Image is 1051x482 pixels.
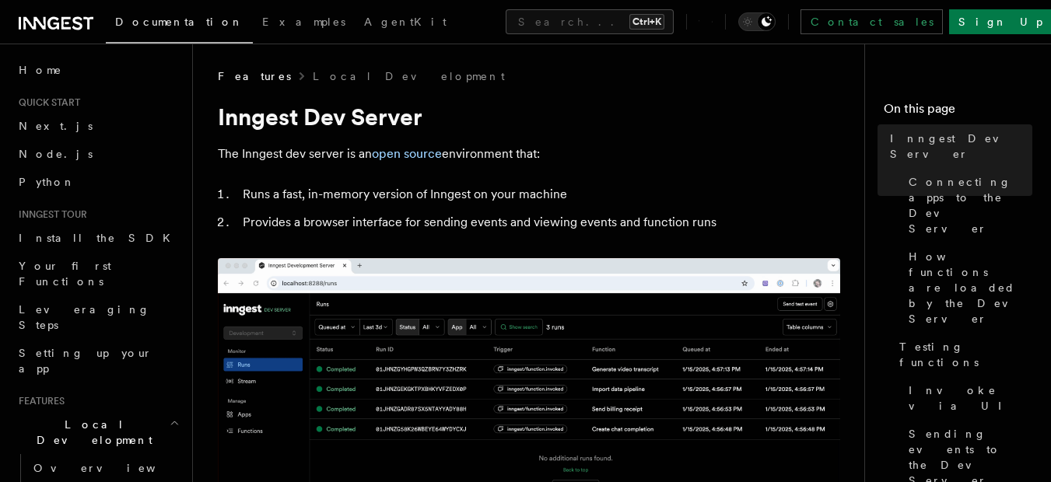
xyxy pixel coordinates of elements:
[218,68,291,84] span: Features
[884,124,1032,168] a: Inngest Dev Server
[629,14,664,30] kbd: Ctrl+K
[12,56,183,84] a: Home
[218,103,840,131] h1: Inngest Dev Server
[238,183,840,205] li: Runs a fast, in-memory version of Inngest on your machine
[738,12,776,31] button: Toggle dark mode
[890,131,1032,162] span: Inngest Dev Server
[12,208,87,221] span: Inngest tour
[19,176,75,188] span: Python
[902,243,1032,333] a: How functions are loaded by the Dev Server
[12,224,183,252] a: Install the SDK
[33,462,194,474] span: Overview
[106,5,253,44] a: Documentation
[19,120,93,132] span: Next.js
[313,68,505,84] a: Local Development
[253,5,355,42] a: Examples
[19,148,93,160] span: Node.js
[355,5,456,42] a: AgentKit
[902,376,1032,420] a: Invoke via UI
[364,16,447,28] span: AgentKit
[909,382,1032,414] span: Invoke via UI
[12,395,65,407] span: Features
[372,146,442,161] a: open source
[19,62,62,78] span: Home
[893,333,1032,376] a: Testing functions
[801,9,943,34] a: Contact sales
[115,16,243,28] span: Documentation
[12,112,183,140] a: Next.js
[909,174,1032,236] span: Connecting apps to the Dev Server
[19,347,152,375] span: Setting up your app
[27,454,183,482] a: Overview
[262,16,345,28] span: Examples
[12,339,183,382] a: Setting up your app
[218,143,840,165] p: The Inngest dev server is an environment that:
[884,100,1032,124] h4: On this page
[506,9,674,34] button: Search...Ctrl+K
[238,211,840,233] li: Provides a browser interface for sending events and viewing events and function runs
[19,260,111,288] span: Your first Functions
[909,249,1032,327] span: How functions are loaded by the Dev Server
[12,410,183,454] button: Local Development
[12,96,80,109] span: Quick start
[12,140,183,168] a: Node.js
[902,168,1032,243] a: Connecting apps to the Dev Server
[12,168,183,196] a: Python
[899,339,1032,370] span: Testing functions
[12,252,183,295] a: Your first Functions
[19,303,150,331] span: Leveraging Steps
[19,232,180,244] span: Install the SDK
[12,417,170,448] span: Local Development
[12,295,183,339] a: Leveraging Steps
